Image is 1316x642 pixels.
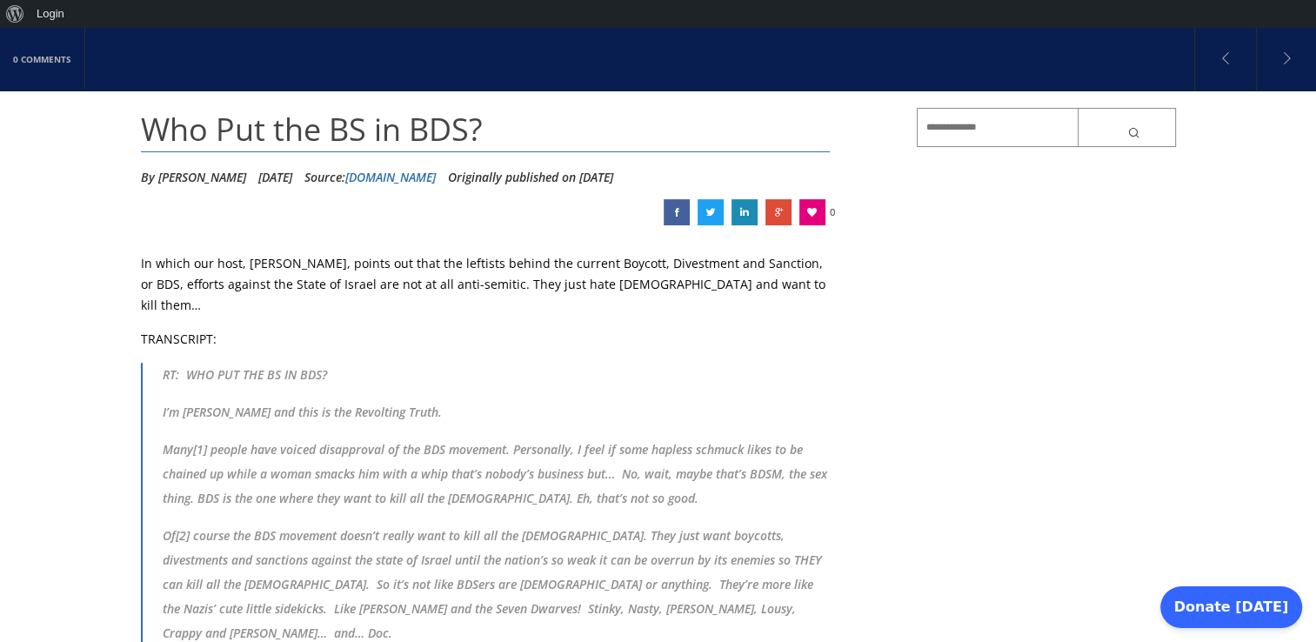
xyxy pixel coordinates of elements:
li: Originally published on [DATE] [448,164,613,191]
a: Who Put the BS in BDS? [765,199,792,225]
p: RT: WHO PUT THE BS IN BDS? [163,363,831,387]
p: I’m [PERSON_NAME] and this is the Revolting Truth. [163,400,831,425]
a: [DOMAIN_NAME] [345,169,436,185]
p: TRANSCRIPT: [141,329,831,350]
p: In which our host, [PERSON_NAME], points out that the leftists behind the current Boycott, Divest... [141,253,831,315]
span: Who Put the BS in BDS? [141,108,483,150]
a: Who Put the BS in BDS? [698,199,724,225]
p: Many[1] people have voiced disapproval of the BDS movement. Personally, I feel if some hapless sc... [163,438,831,511]
a: Who Put the BS in BDS? [664,199,690,225]
span: 0 [830,199,835,225]
a: Who Put the BS in BDS? [731,199,758,225]
li: By [PERSON_NAME] [141,164,246,191]
div: Source: [304,164,436,191]
li: [DATE] [258,164,292,191]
